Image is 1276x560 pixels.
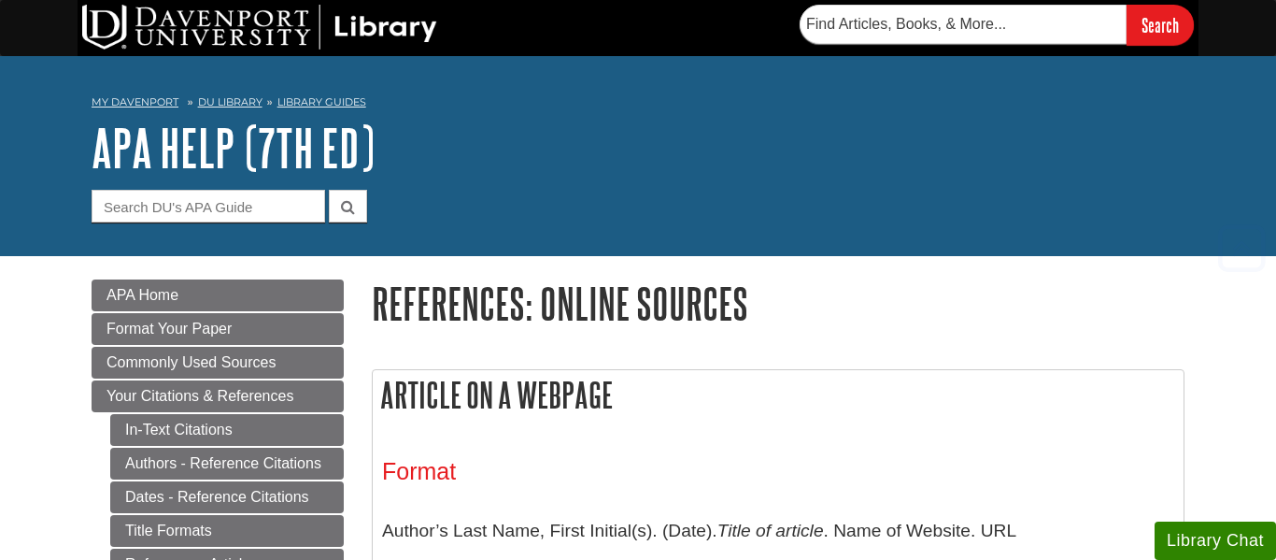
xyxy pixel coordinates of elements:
[92,381,344,412] a: Your Citations & References
[106,354,276,370] span: Commonly Used Sources
[800,5,1127,44] input: Find Articles, Books, & More...
[106,321,232,337] span: Format Your Paper
[1127,5,1194,45] input: Search
[92,190,325,223] input: Search DU's APA Guide
[106,287,178,303] span: APA Home
[277,95,366,108] a: Library Guides
[92,280,344,311] a: APA Home
[1212,236,1271,261] a: Back to Top
[110,515,344,547] a: Title Formats
[110,481,344,513] a: Dates - Reference Citations
[82,5,437,50] img: DU Library
[92,119,375,177] a: APA Help (7th Ed)
[800,5,1194,45] form: Searches DU Library's articles, books, and more
[372,280,1184,327] h1: References: Online Sources
[92,313,344,345] a: Format Your Paper
[92,90,1184,120] nav: breadcrumb
[106,388,293,404] span: Your Citations & References
[92,94,178,110] a: My Davenport
[110,448,344,480] a: Authors - Reference Citations
[1155,522,1276,560] button: Library Chat
[382,458,1174,485] h3: Format
[110,414,344,446] a: In-Text Citations
[382,504,1174,558] p: Author’s Last Name, First Initial(s). (Date). . Name of Website. URL
[717,521,824,540] i: Title of article
[92,347,344,379] a: Commonly Used Sources
[373,370,1184,420] h2: Article on a Webpage
[198,95,262,108] a: DU Library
